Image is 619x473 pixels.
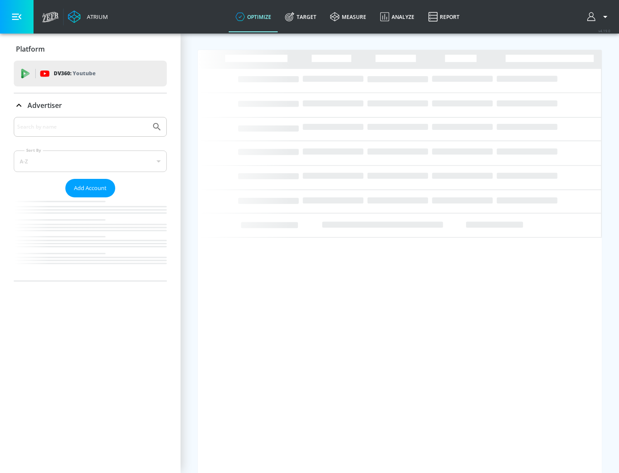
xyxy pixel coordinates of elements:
a: Atrium [68,10,108,23]
a: Target [278,1,323,32]
label: Sort By [25,147,43,153]
span: Add Account [74,183,107,193]
a: measure [323,1,373,32]
a: Report [421,1,466,32]
div: Advertiser [14,117,167,281]
p: Youtube [73,69,95,78]
a: Analyze [373,1,421,32]
div: Platform [14,37,167,61]
button: Add Account [65,179,115,197]
p: Platform [16,44,45,54]
a: optimize [229,1,278,32]
div: Atrium [83,13,108,21]
div: Advertiser [14,93,167,117]
input: Search by name [17,121,147,132]
p: Advertiser [28,101,62,110]
div: A-Z [14,150,167,172]
p: DV360: [54,69,95,78]
span: v 4.19.0 [598,28,610,33]
div: DV360: Youtube [14,61,167,86]
nav: list of Advertiser [14,197,167,281]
